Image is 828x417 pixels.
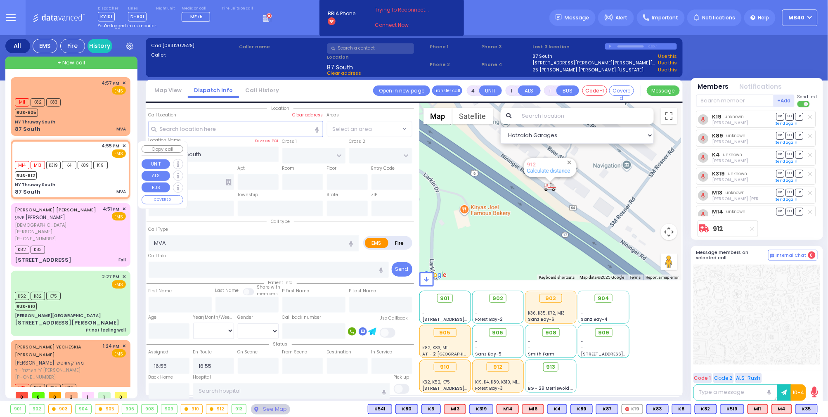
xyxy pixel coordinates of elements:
a: [PERSON_NAME] YECHESKIA [PERSON_NAME] [15,344,81,358]
label: P First Name [282,288,310,294]
label: Cad: [151,42,237,49]
label: Call Info [149,253,166,259]
span: BUS-905 [15,109,38,117]
span: unknown [728,171,748,177]
a: Use this [658,59,677,66]
label: Pick up [394,374,409,381]
input: Search member [696,95,774,107]
img: message.svg [556,14,562,21]
a: K89 [712,133,724,139]
span: 909 [598,329,609,337]
input: Search location [516,108,654,124]
span: Other building occupants [226,179,232,185]
button: COVERED [142,195,183,204]
label: Cross 1 [282,138,297,145]
button: Internal Chat 0 [768,250,818,261]
div: BLS [421,404,441,414]
button: Code 1 [693,373,712,383]
button: UNIT [479,85,502,96]
img: Logo [33,12,88,23]
span: EMS [112,86,126,95]
span: Phone 3 [481,43,530,50]
span: [STREET_ADDRESS][PERSON_NAME] [581,351,659,357]
span: unknown [725,114,744,120]
span: Phone 2 [430,61,479,68]
span: DR [776,151,785,159]
a: History [88,39,112,53]
span: - [422,304,425,310]
div: [STREET_ADDRESS][PERSON_NAME] [15,319,119,327]
img: red-radio-icon.svg [625,407,629,411]
button: Transfer call [432,85,462,96]
div: Fall [118,257,126,263]
label: On Scene [238,349,258,355]
div: 906 [122,405,138,414]
span: Shia Greenfeld [712,215,798,221]
span: unknown [726,190,745,196]
span: 0 [16,392,28,398]
span: 0 [808,251,816,259]
div: ALS [444,404,466,414]
span: M11 [15,98,29,107]
div: 902 [29,405,45,414]
span: Location [267,105,293,111]
button: Copy call [142,145,183,153]
label: Township [238,192,258,198]
label: State [327,192,338,198]
span: K19, K4, K89, K319, M14, M13 [475,379,529,385]
a: K4 [712,152,720,158]
a: K19 [712,114,722,120]
a: [STREET_ADDRESS][PERSON_NAME][PERSON_NAME][US_STATE] [533,59,655,66]
span: ✕ [122,206,126,213]
span: - [475,339,478,345]
span: יושע [PERSON_NAME] [15,214,65,221]
span: K319 [46,161,61,169]
input: Search hospital [193,383,390,399]
span: EMS [112,349,126,358]
label: Cross 2 [349,138,366,145]
label: Destination [327,349,352,355]
span: Select an area [333,125,372,133]
label: Fire units on call [222,6,253,11]
span: TR [795,132,804,140]
span: Call type [267,218,294,225]
a: Send again [776,140,798,145]
div: 901 [11,405,25,414]
div: EMS [33,39,57,53]
div: MVA [116,126,126,132]
label: Fire [388,238,411,248]
span: SO [786,113,794,121]
a: Calculate distance [527,168,570,174]
small: Share with [257,284,281,290]
label: En Route [193,349,212,355]
span: Shaye Wercberger [712,120,748,126]
a: Map View [148,86,188,94]
span: K75 [46,292,61,300]
label: Save as POI [255,138,279,144]
span: K32, K52, K75 [422,379,450,385]
div: MVA [116,189,126,195]
div: 87 South [15,125,40,133]
div: 903 [539,294,562,303]
div: [PERSON_NAME][GEOGRAPHIC_DATA] [15,313,101,319]
span: BUS-912 [15,171,37,180]
button: MB40 [782,9,818,26]
label: First Name [149,288,172,294]
span: TR [795,113,804,121]
span: SO [786,189,794,197]
span: EMS [112,149,126,158]
span: K83 [31,246,45,254]
label: Gender [238,314,253,321]
span: 901 [440,294,450,303]
a: Send again [776,197,798,202]
button: BUS [142,182,170,192]
span: K36, K35, K72, M13 [528,310,565,316]
label: Medic on call [182,6,213,11]
span: BRIA Phone [328,10,355,17]
label: Location Name [149,137,181,144]
label: Apt [238,165,245,172]
label: Areas [327,112,339,118]
span: ✕ [122,80,126,87]
label: ZIP [371,192,378,198]
span: [0831202529] [162,42,194,49]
